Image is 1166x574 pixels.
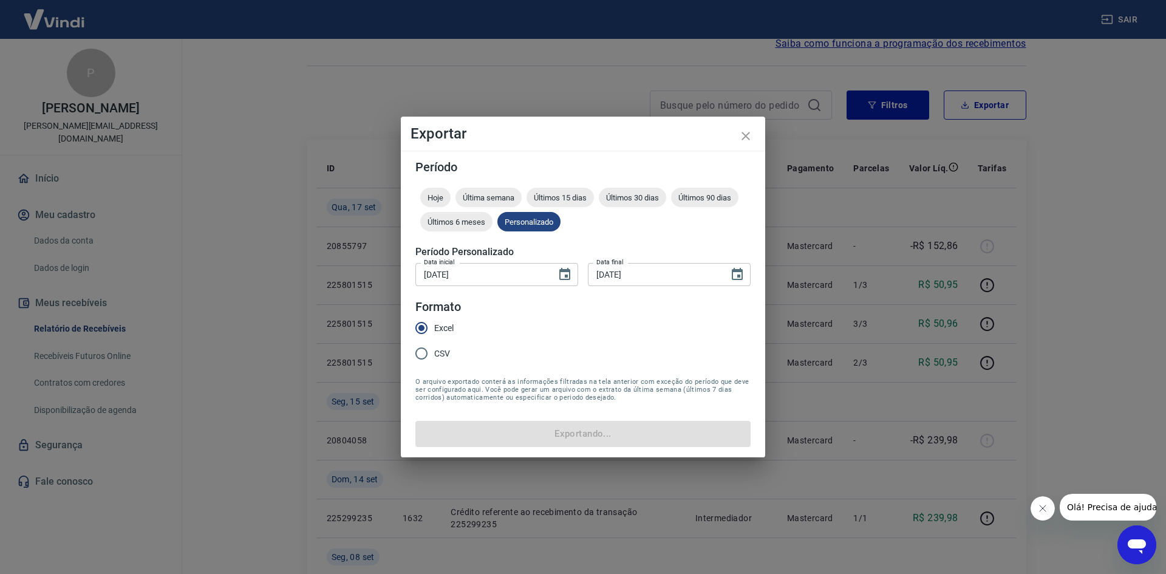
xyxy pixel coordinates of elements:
[725,262,749,287] button: Choose date, selected date is 18 de set de 2025
[415,378,751,401] span: O arquivo exportado conterá as informações filtradas na tela anterior com exceção do período que ...
[497,212,561,231] div: Personalizado
[415,298,461,316] legend: Formato
[599,188,666,207] div: Últimos 30 dias
[7,9,102,18] span: Olá! Precisa de ajuda?
[1060,494,1156,521] iframe: Mensagem da empresa
[434,347,450,360] span: CSV
[434,322,454,335] span: Excel
[588,263,720,285] input: DD/MM/YYYY
[420,188,451,207] div: Hoje
[497,217,561,227] span: Personalizado
[599,193,666,202] span: Últimos 30 dias
[1117,525,1156,564] iframe: Botão para abrir a janela de mensagens
[411,126,755,141] h4: Exportar
[671,193,738,202] span: Últimos 90 dias
[420,212,493,231] div: Últimos 6 meses
[527,193,594,202] span: Últimos 15 dias
[420,193,451,202] span: Hoje
[527,188,594,207] div: Últimos 15 dias
[415,161,751,173] h5: Período
[1031,496,1055,521] iframe: Fechar mensagem
[420,217,493,227] span: Últimos 6 meses
[553,262,577,287] button: Choose date, selected date is 1 de set de 2025
[731,121,760,151] button: close
[415,246,751,258] h5: Período Personalizado
[424,258,455,267] label: Data inicial
[455,188,522,207] div: Última semana
[415,263,548,285] input: DD/MM/YYYY
[596,258,624,267] label: Data final
[455,193,522,202] span: Última semana
[671,188,738,207] div: Últimos 90 dias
